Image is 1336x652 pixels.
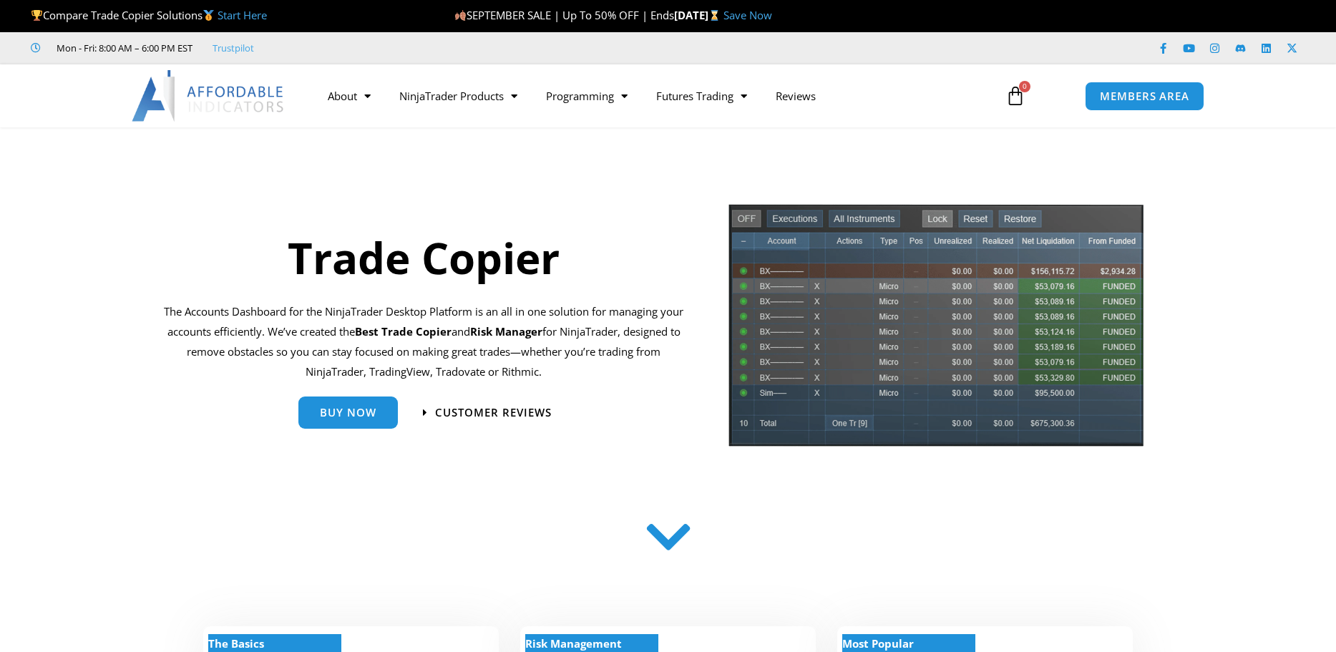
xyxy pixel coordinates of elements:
[355,324,452,339] b: Best Trade Copier
[53,39,192,57] span: Mon - Fri: 8:00 AM – 6:00 PM EST
[761,79,830,112] a: Reviews
[984,75,1047,117] a: 0
[842,636,914,651] strong: Most Popular
[423,407,552,418] a: Customer Reviews
[532,79,642,112] a: Programming
[208,636,264,651] strong: The Basics
[203,10,214,21] img: 🥇
[164,228,684,288] h1: Trade Copier
[455,10,466,21] img: 🍂
[31,10,42,21] img: 🏆
[709,10,720,21] img: ⌛
[1085,82,1204,111] a: MEMBERS AREA
[435,407,552,418] span: Customer Reviews
[642,79,761,112] a: Futures Trading
[213,39,254,57] a: Trustpilot
[31,8,267,22] span: Compare Trade Copier Solutions
[313,79,989,112] nav: Menu
[723,8,772,22] a: Save Now
[132,70,286,122] img: LogoAI | Affordable Indicators – NinjaTrader
[1100,91,1189,102] span: MEMBERS AREA
[674,8,723,22] strong: [DATE]
[385,79,532,112] a: NinjaTrader Products
[320,407,376,418] span: Buy Now
[298,396,398,429] a: Buy Now
[454,8,674,22] span: SEPTEMBER SALE | Up To 50% OFF | Ends
[470,324,542,339] strong: Risk Manager
[313,79,385,112] a: About
[164,302,684,381] p: The Accounts Dashboard for the NinjaTrader Desktop Platform is an all in one solution for managin...
[727,203,1145,458] img: tradecopier | Affordable Indicators – NinjaTrader
[1019,81,1030,92] span: 0
[525,636,622,651] strong: Risk Management
[218,8,267,22] a: Start Here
